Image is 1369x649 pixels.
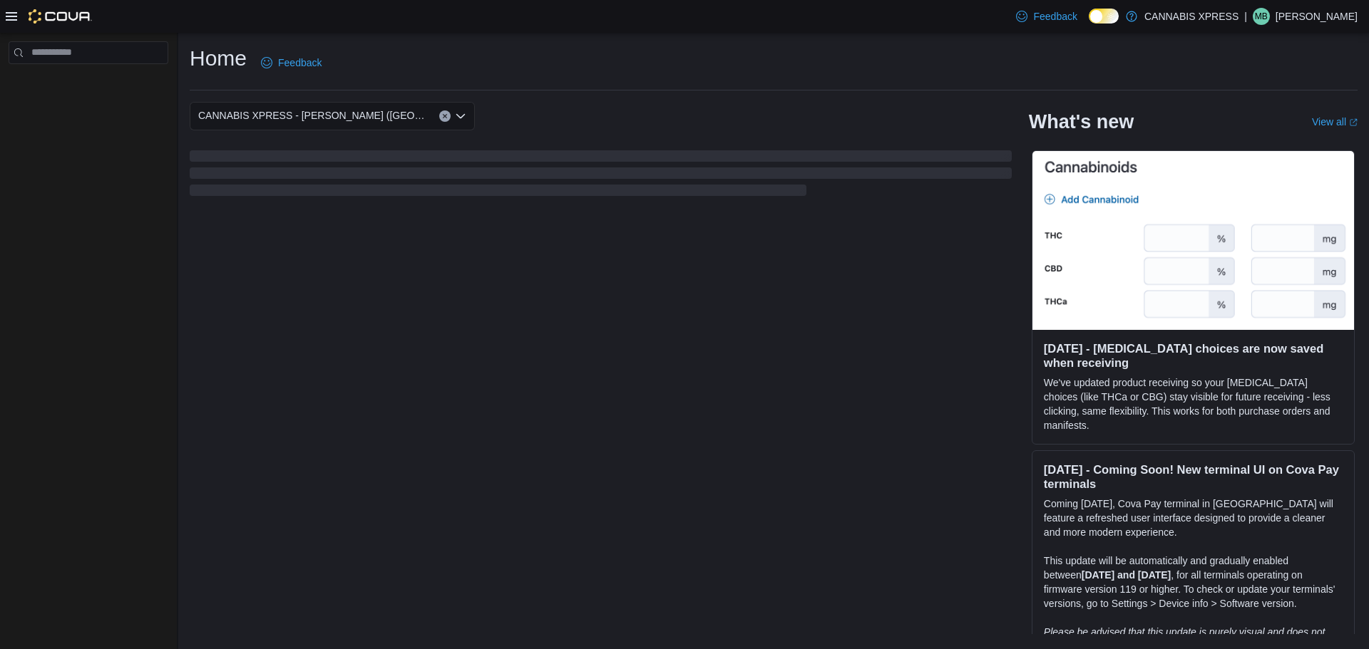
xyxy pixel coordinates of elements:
svg: External link [1349,118,1358,127]
nav: Complex example [9,67,168,101]
p: [PERSON_NAME] [1276,8,1358,25]
p: Coming [DATE], Cova Pay terminal in [GEOGRAPHIC_DATA] will feature a refreshed user interface des... [1044,497,1343,539]
button: Clear input [439,110,451,122]
button: Open list of options [455,110,466,122]
span: MB [1255,8,1268,25]
span: Feedback [278,56,322,70]
h3: [DATE] - [MEDICAL_DATA] choices are now saved when receiving [1044,341,1343,370]
p: We've updated product receiving so your [MEDICAL_DATA] choices (like THCa or CBG) stay visible fo... [1044,375,1343,432]
h1: Home [190,44,247,73]
span: Feedback [1033,9,1077,24]
h2: What's new [1029,110,1134,133]
a: Feedback [255,48,327,77]
p: | [1244,8,1247,25]
img: Cova [29,9,92,24]
span: CANNABIS XPRESS - [PERSON_NAME] ([GEOGRAPHIC_DATA]) [198,107,425,124]
span: Loading [190,153,1012,199]
p: This update will be automatically and gradually enabled between , for all terminals operating on ... [1044,554,1343,611]
h3: [DATE] - Coming Soon! New terminal UI on Cova Pay terminals [1044,462,1343,491]
strong: [DATE] and [DATE] [1082,569,1171,581]
input: Dark Mode [1089,9,1119,24]
div: Mike Barry [1253,8,1270,25]
a: Feedback [1010,2,1082,31]
a: View allExternal link [1312,116,1358,128]
p: CANNABIS XPRESS [1144,8,1239,25]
